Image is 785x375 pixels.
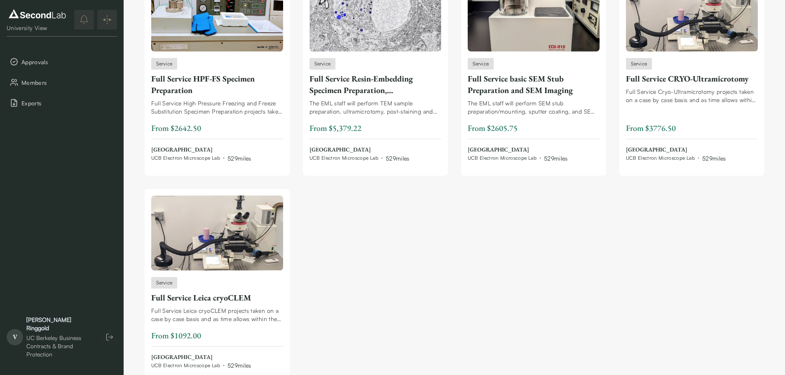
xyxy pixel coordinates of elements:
div: 529 miles [386,154,410,163]
div: [PERSON_NAME] Ringgold [26,316,94,332]
span: From $3776.50 [626,123,676,133]
div: Full Service Leica cryoCLEM projects taken on a case by case basis and as time allows within the ... [151,307,283,323]
div: Full Service High Pressure Freezing and Freeze Substitution Specimen Preparation projects taken o... [151,99,283,116]
span: Service [473,60,489,68]
div: The EML staff will perform SEM stub preparation/mounting, sputter coating, and SEM imaging for yo... [468,99,600,116]
img: logo [7,7,68,21]
span: Service [156,60,173,68]
span: UCB Electron Microscope Lab [151,155,220,161]
span: Approvals [21,58,114,66]
span: [GEOGRAPHIC_DATA] [468,146,568,154]
span: UCB Electron Microscope Lab [309,155,378,161]
button: Members [7,74,117,91]
div: Full Service HPF-FS Specimen Preparation [151,73,283,96]
div: Full Service Cryo-Ultramicrotomy projects taken on a case by case basis and as time allows within... [626,88,758,104]
span: UCB Electron Microscope Lab [151,362,220,369]
div: 529 miles [227,361,251,370]
span: V [7,329,23,345]
span: UCB Electron Microscope Lab [626,155,695,161]
span: Exports [21,99,114,107]
div: University View [7,24,68,32]
span: From $2642.50 [151,123,201,133]
button: Log out [102,330,117,345]
button: Exports [7,94,117,112]
div: Full Service Resin-Embedding Specimen Preparation, Ultramicrotomy, and TEM Imaging (including [PE... [309,73,441,96]
span: UCB Electron Microscope Lab [468,155,537,161]
div: 529 miles [702,154,726,163]
div: 529 miles [544,154,568,163]
div: UC Berkeley Business Contracts & Brand Protection [26,334,94,359]
span: From $1092.00 [151,330,201,341]
button: Approvals [7,53,117,70]
span: From $2605.75 [468,123,518,133]
div: The EML staff will perform TEM sample preparation, ultramicrotomy, post-staining and TEM imaging ... [309,99,441,116]
span: Service [631,60,647,68]
span: [GEOGRAPHIC_DATA] [151,353,251,361]
button: Expand/Collapse sidebar [97,10,117,30]
span: Service [156,279,173,286]
span: Members [21,78,114,87]
img: Full Service Leica cryoCLEM [151,196,283,270]
div: Full Service Leica cryoCLEM [151,292,283,303]
button: notifications [74,10,94,30]
span: Service [314,60,331,68]
div: 529 miles [227,154,251,163]
span: From $5,379.22 [309,123,361,133]
a: Full Service Leica cryoCLEM ServiceFull Service Leica cryoCLEMFull Service Leica cryoCLEM project... [151,196,283,370]
div: Full Service basic SEM Stub Preparation and SEM Imaging [468,73,600,96]
span: [GEOGRAPHIC_DATA] [309,146,410,154]
span: [GEOGRAPHIC_DATA] [626,146,726,154]
div: Full Service CRYO-Ultramicrotomy [626,73,758,84]
span: [GEOGRAPHIC_DATA] [151,146,251,154]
